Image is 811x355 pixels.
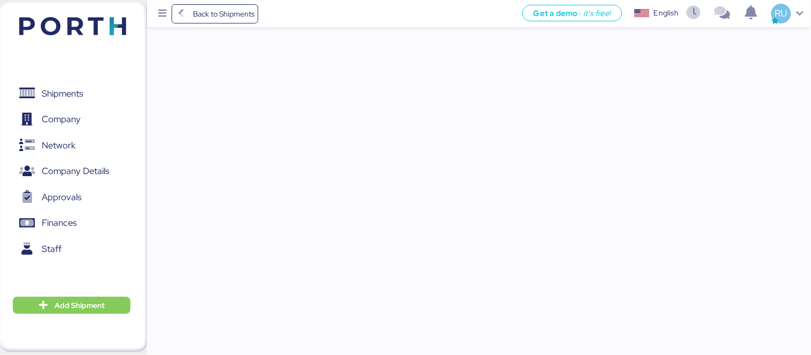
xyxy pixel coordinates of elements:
span: Staff [42,241,61,257]
a: Staff [7,236,131,261]
button: Add Shipment [13,297,130,314]
span: Company [42,112,81,127]
span: Back to Shipments [193,7,254,20]
a: Network [7,133,131,157]
button: Menu [153,5,172,23]
a: Company [7,107,131,132]
a: Company Details [7,159,131,184]
span: Approvals [42,190,81,205]
span: Network [42,138,75,153]
div: English [654,7,678,19]
span: Add Shipment [55,299,105,312]
a: Shipments [7,81,131,106]
span: Shipments [42,86,83,101]
a: Approvals [7,185,131,209]
span: Company Details [42,163,109,179]
a: Finances [7,211,131,235]
a: Back to Shipments [172,4,259,23]
span: RU [775,6,787,20]
span: Finances [42,215,76,231]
